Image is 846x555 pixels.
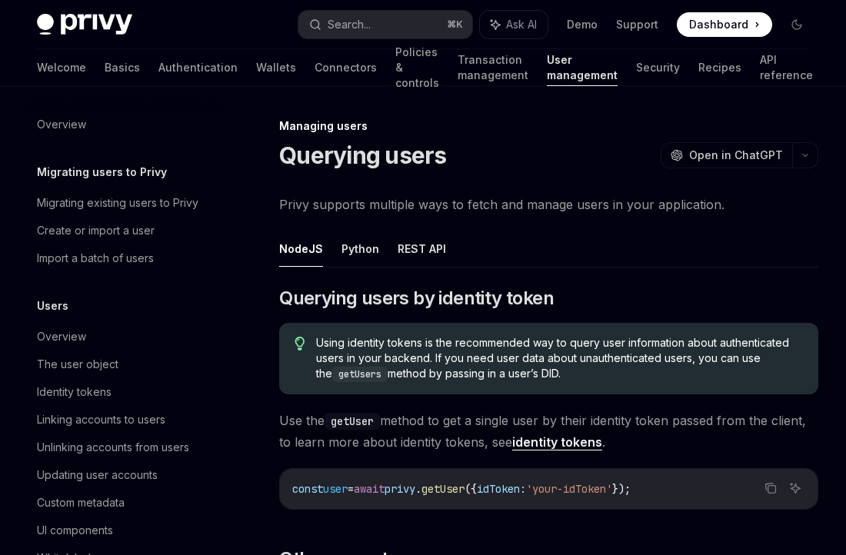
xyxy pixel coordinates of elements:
a: The user object [25,351,221,378]
a: Dashboard [677,12,772,37]
svg: Tip [295,337,305,351]
span: ⌘ K [447,18,463,31]
span: Open in ChatGPT [689,148,783,163]
a: Linking accounts to users [25,406,221,434]
button: Search...⌘K [298,11,472,38]
code: getUser [325,413,380,430]
h1: Querying users [279,141,447,169]
div: The user object [37,355,118,374]
button: Ask AI [480,11,548,38]
a: Custom metadata [25,489,221,517]
code: getUsers [332,367,388,382]
span: ({ [465,482,477,496]
a: Recipes [698,49,741,86]
a: Transaction management [458,49,528,86]
div: Unlinking accounts from users [37,438,189,457]
a: Overview [25,323,221,351]
a: Updating user accounts [25,461,221,489]
div: Overview [37,327,86,346]
span: user [323,482,348,496]
a: Authentication [158,49,238,86]
span: Using identity tokens is the recommended way to query user information about authenticated users ... [316,335,803,382]
a: Unlinking accounts from users [25,434,221,461]
div: Import a batch of users [37,249,154,268]
span: await [354,482,385,496]
div: Updating user accounts [37,466,158,484]
button: Toggle dark mode [784,12,809,37]
a: identity tokens [512,434,602,450]
div: Identity tokens [37,383,112,401]
a: Welcome [37,49,86,86]
a: Wallets [256,49,296,86]
div: Custom metadata [37,494,125,512]
span: Dashboard [689,17,748,32]
a: Connectors [315,49,377,86]
div: Linking accounts to users [37,410,165,429]
span: 'your-idToken' [526,482,612,496]
span: Ask AI [506,17,537,32]
div: Managing users [279,118,818,134]
a: Identity tokens [25,378,221,406]
a: Basics [105,49,140,86]
button: REST API [398,231,446,267]
button: Python [341,231,379,267]
span: Querying users by identity token [279,286,554,311]
span: const [292,482,323,496]
span: Privy supports multiple ways to fetch and manage users in your application. [279,194,818,215]
span: }); [612,482,631,496]
div: Migrating existing users to Privy [37,194,198,212]
span: = [348,482,354,496]
div: UI components [37,521,113,540]
a: Import a batch of users [25,244,221,272]
a: Security [636,49,680,86]
span: . [415,482,421,496]
h5: Migrating users to Privy [37,163,167,181]
h5: Users [37,297,68,315]
a: Support [616,17,658,32]
a: API reference [760,49,813,86]
div: Overview [37,115,86,134]
a: Migrating existing users to Privy [25,189,221,217]
a: UI components [25,517,221,544]
button: NodeJS [279,231,323,267]
div: Search... [328,15,371,34]
button: Copy the contents from the code block [761,478,781,498]
a: Overview [25,111,221,138]
span: privy [385,482,415,496]
span: idToken: [477,482,526,496]
button: Ask AI [785,478,805,498]
span: Use the method to get a single user by their identity token passed from the client, to learn more... [279,410,818,453]
button: Open in ChatGPT [661,142,792,168]
a: Create or import a user [25,217,221,244]
span: getUser [421,482,465,496]
a: Policies & controls [395,49,439,86]
a: User management [547,49,618,86]
a: Demo [567,17,598,32]
div: Create or import a user [37,221,155,240]
img: dark logo [37,14,132,35]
